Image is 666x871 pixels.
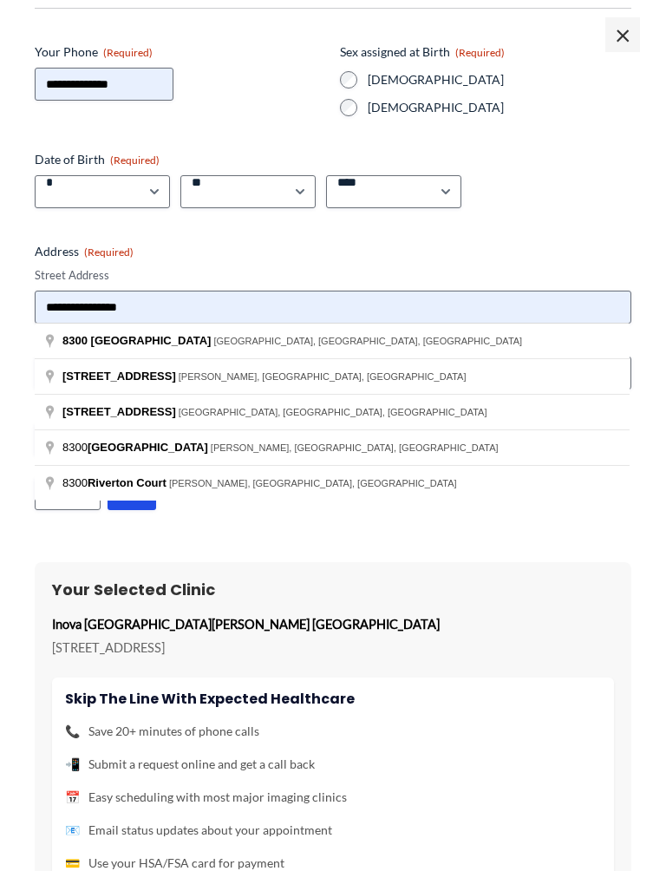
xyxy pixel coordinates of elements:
label: [DEMOGRAPHIC_DATA] [368,71,631,88]
legend: Address [35,243,134,260]
li: Easy scheduling with most major imaging clinics [65,786,601,809]
span: [PERSON_NAME], [GEOGRAPHIC_DATA], [GEOGRAPHIC_DATA] [169,478,457,488]
label: [DEMOGRAPHIC_DATA] [368,99,631,116]
li: Submit a request online and get a call back [65,753,601,776]
span: Riverton Court [88,476,166,489]
li: Email status updates about your appointment [65,819,601,842]
p: [STREET_ADDRESS] [52,636,614,659]
span: [PERSON_NAME], [GEOGRAPHIC_DATA], [GEOGRAPHIC_DATA] [179,371,467,382]
li: Save 20+ minutes of phone calls [65,720,601,743]
span: 8300 [62,441,211,454]
span: 📅 [65,786,80,809]
legend: Date of Birth [35,151,160,168]
label: Your Phone [35,43,326,61]
span: [GEOGRAPHIC_DATA] [88,441,208,454]
span: × [605,17,640,52]
span: 📧 [65,819,80,842]
span: (Required) [455,46,505,59]
h4: Skip the line with Expected Healthcare [65,691,601,707]
span: (Required) [103,46,153,59]
span: [GEOGRAPHIC_DATA], [GEOGRAPHIC_DATA], [GEOGRAPHIC_DATA] [179,407,487,417]
span: (Required) [110,154,160,167]
span: (Required) [84,246,134,259]
label: Street Address [35,267,631,284]
span: 8300 [62,334,88,347]
span: [GEOGRAPHIC_DATA], [GEOGRAPHIC_DATA], [GEOGRAPHIC_DATA] [213,336,522,346]
span: 📞 [65,720,80,743]
p: Inova [GEOGRAPHIC_DATA][PERSON_NAME] [GEOGRAPHIC_DATA] [52,612,614,636]
span: [PERSON_NAME], [GEOGRAPHIC_DATA], [GEOGRAPHIC_DATA] [211,442,499,453]
span: [STREET_ADDRESS] [62,405,176,418]
span: 📲 [65,753,80,776]
span: 8300 [62,476,169,489]
h3: Your Selected Clinic [52,580,614,599]
legend: Sex assigned at Birth [340,43,505,61]
span: [STREET_ADDRESS] [62,370,176,383]
span: [GEOGRAPHIC_DATA] [91,334,212,347]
